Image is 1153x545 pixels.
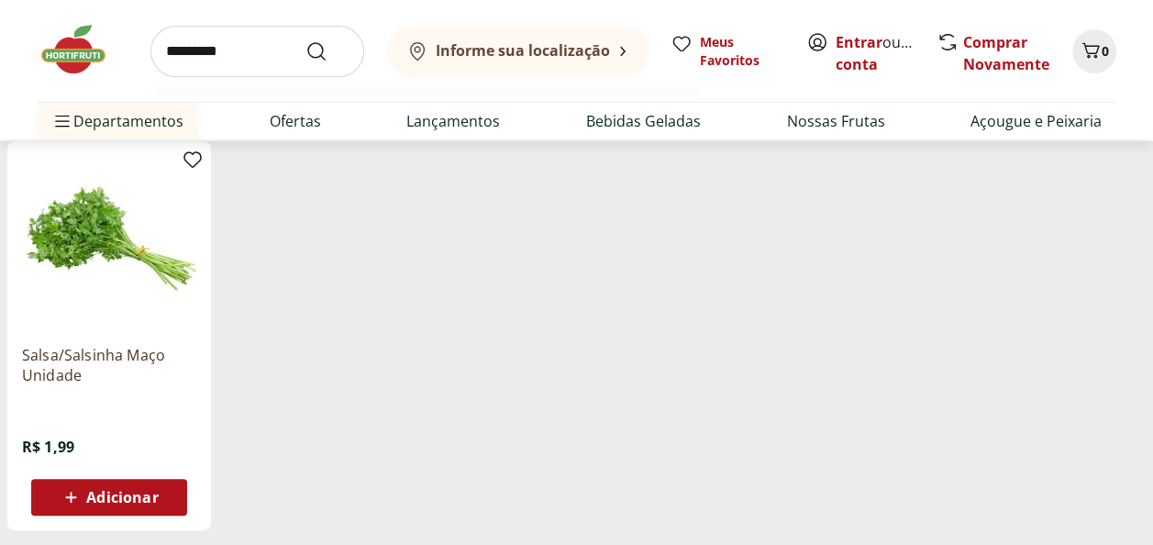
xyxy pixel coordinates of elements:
a: Açougue e Peixaria [970,110,1102,132]
a: Lançamentos [406,110,500,132]
button: Informe sua localização [386,26,649,77]
button: Carrinho [1072,29,1116,73]
span: 0 [1102,42,1109,60]
a: Ofertas [270,110,321,132]
button: Submit Search [305,40,349,62]
button: Adicionar [31,479,187,516]
span: Departamentos [51,99,183,143]
b: Informe sua localização [436,40,610,61]
a: Nossas Frutas [786,110,884,132]
span: Meus Favoritos [700,33,784,70]
a: Criar conta [836,32,937,74]
a: Meus Favoritos [671,33,784,70]
a: Entrar [836,32,882,52]
a: Bebidas Geladas [586,110,701,132]
span: R$ 1,99 [22,437,74,457]
input: search [150,26,364,77]
img: Salsa/Salsinha Maço Unidade [22,156,196,330]
a: Comprar Novamente [963,32,1049,74]
button: Menu [51,99,73,143]
span: Adicionar [86,490,158,505]
a: Salsa/Salsinha Maço Unidade [22,345,196,385]
img: Hortifruti [37,22,128,77]
span: ou [836,31,917,75]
